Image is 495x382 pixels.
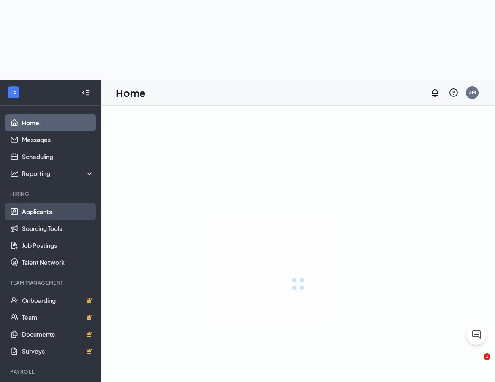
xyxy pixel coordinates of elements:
a: Sourcing Tools [22,220,94,237]
span: 1 [484,353,490,360]
a: SurveysCrown [22,343,94,360]
a: Job Postings [22,237,94,254]
button: ChatActive [466,324,487,345]
div: Team Management [10,279,92,286]
div: Reporting [22,169,95,178]
a: DocumentsCrown [22,326,94,343]
a: Scheduling [22,148,94,165]
a: Talent Network [22,254,94,271]
svg: Analysis [10,169,19,178]
svg: Notifications [430,88,440,98]
div: 3M [469,89,476,96]
div: Payroll [10,368,92,375]
a: Messages [22,131,94,148]
div: Hiring [10,190,92,198]
svg: ChatActive [471,330,481,340]
a: Applicants [22,203,94,220]
a: Home [22,114,94,131]
h1: Home [116,85,146,100]
svg: Collapse [82,88,90,97]
svg: WorkstreamLogo [9,88,18,96]
iframe: Intercom live chat [466,353,487,374]
svg: QuestionInfo [449,88,459,98]
a: TeamCrown [22,309,94,326]
a: OnboardingCrown [22,292,94,309]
